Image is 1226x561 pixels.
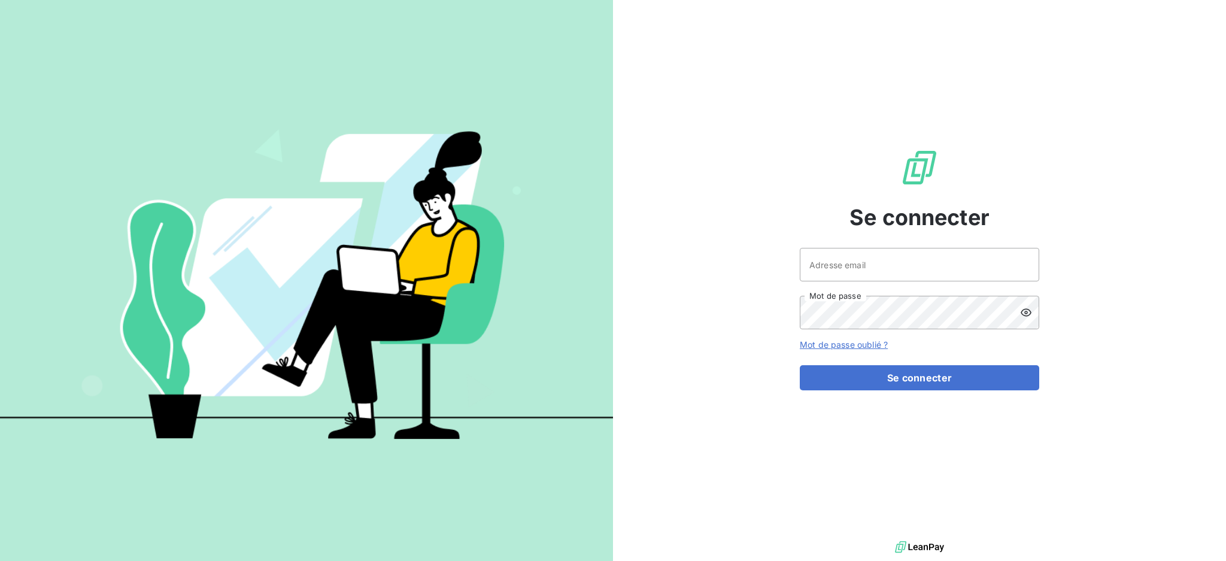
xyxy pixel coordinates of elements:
input: placeholder [800,248,1039,281]
img: logo [895,538,944,556]
a: Mot de passe oublié ? [800,339,888,350]
span: Se connecter [849,201,990,234]
button: Se connecter [800,365,1039,390]
img: Logo LeanPay [900,148,939,187]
